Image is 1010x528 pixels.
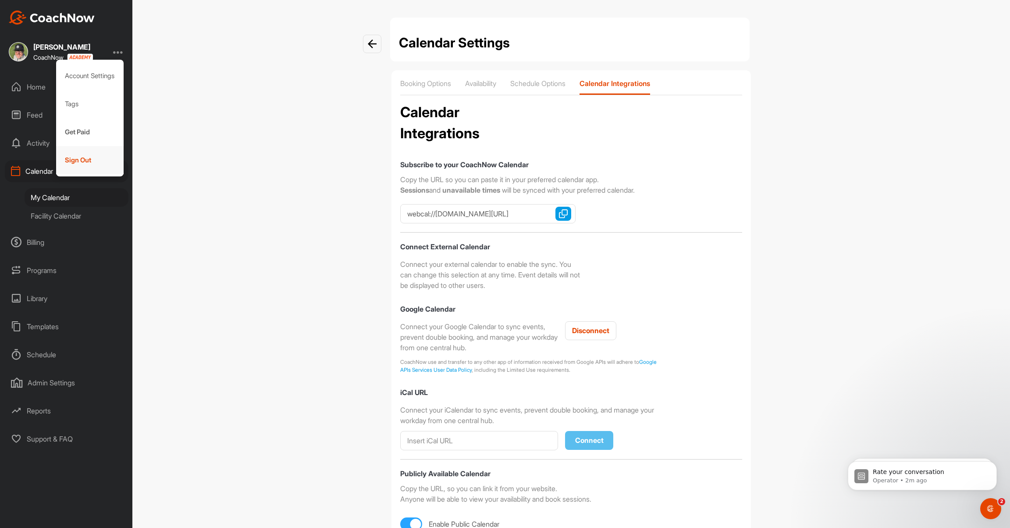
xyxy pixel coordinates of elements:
label: iCal URL [400,387,742,398]
strong: unavailable times [442,186,500,194]
span: 2 [998,498,1005,505]
div: Copy the URL, so you can link it from your website. [400,483,742,494]
div: My Calendar [25,188,128,207]
div: Connect your external calendar to enable the sync. You can change this selection at any time. Eve... [400,259,580,291]
button: Connect [565,431,613,450]
div: Admin Settings [5,372,128,394]
div: Facility Calendar [25,207,128,225]
label: Connect External Calendar [400,241,742,252]
div: Programs [5,259,128,281]
div: Sign Out [56,146,124,174]
div: and will be synced with your preferred calendar. [400,185,742,195]
button: Copy [555,207,571,221]
div: CoachNow use and transfer to any other app of information received from Google APIs will adhere t... [400,358,663,374]
div: Account Settings [56,62,124,90]
div: Copy the URL so you can paste it in your preferred calendar app. [400,174,742,185]
div: Feed [5,104,128,126]
p: Schedule Options [510,79,565,88]
div: Schedule [5,344,128,366]
div: Connect your Google Calendar to sync events, prevent double booking, and manage your workday from... [400,321,558,353]
div: Tags [56,90,124,118]
span: Disconnect [572,326,609,335]
span: Connect [575,436,604,445]
label: Subscribe to your CoachNow Calendar [400,160,529,169]
div: Activity [5,132,128,154]
div: Templates [5,316,128,338]
img: CoachNow acadmey [67,54,93,61]
button: Disconnect [565,321,616,340]
img: Copy [559,209,568,218]
img: CoachNow [9,11,95,25]
label: Publicly Available Calendar [400,469,491,478]
strong: Sessions [400,186,429,194]
div: CoachNow [33,54,93,61]
input: Insert iCal URL [400,431,558,450]
p: Booking Options [400,79,451,88]
div: Library [5,287,128,309]
div: Reports [5,400,128,422]
div: Billing [5,231,128,253]
div: [PERSON_NAME] [33,43,93,50]
img: info [368,40,377,48]
div: Anyone will be able to view your availability and book sessions. [400,494,742,504]
iframe: Intercom live chat [980,498,1001,519]
div: Home [5,76,128,98]
label: Google Calendar [400,304,742,314]
div: Support & FAQ [5,428,128,450]
p: Calendar Integrations [580,79,650,88]
img: square_7846d7c31224d9a7b1c3e0012423b4ba.jpg [9,42,28,61]
h2: Calendar Integrations [400,102,519,144]
p: Availability [465,79,496,88]
div: Calendar [5,160,128,182]
div: Connect your iCalendar to sync events, prevent double booking, and manage your workday from one c... [400,405,663,426]
div: Get Paid [56,118,124,146]
iframe: Intercom notifications message [835,443,1010,504]
h1: Calendar Settings [399,33,741,53]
